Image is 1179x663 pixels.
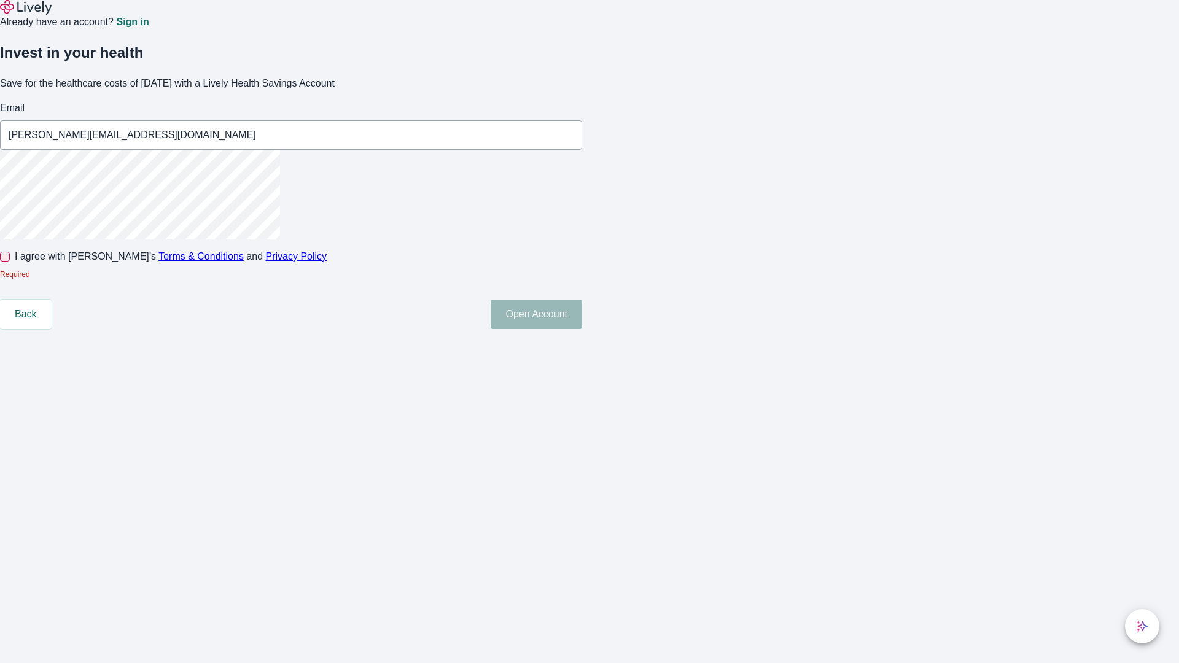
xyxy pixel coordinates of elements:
[116,17,149,27] a: Sign in
[1125,609,1159,643] button: chat
[158,251,244,262] a: Terms & Conditions
[15,249,327,264] span: I agree with [PERSON_NAME]’s and
[266,251,327,262] a: Privacy Policy
[1136,620,1148,632] svg: Lively AI Assistant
